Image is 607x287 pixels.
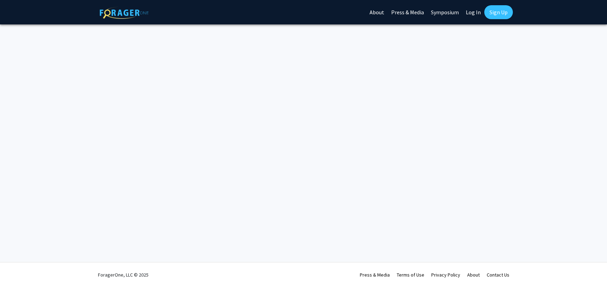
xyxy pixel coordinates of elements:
img: ForagerOne Logo [100,7,149,19]
a: Privacy Policy [431,272,460,278]
a: About [467,272,480,278]
a: Terms of Use [397,272,424,278]
div: ForagerOne, LLC © 2025 [98,263,149,287]
a: Sign Up [484,5,513,19]
a: Contact Us [487,272,509,278]
a: Press & Media [360,272,390,278]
